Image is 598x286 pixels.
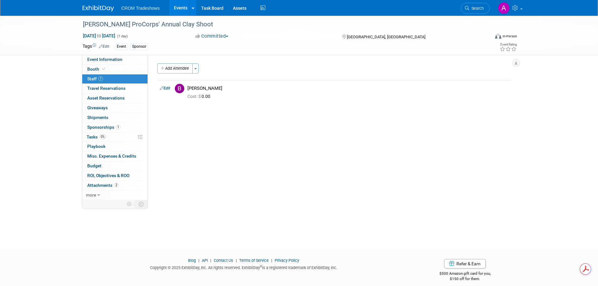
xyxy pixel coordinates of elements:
a: Contact Us [214,258,233,263]
img: Alicia Walker [498,2,510,14]
div: Event Format [453,33,517,42]
span: 1 [98,76,103,81]
span: Shipments [87,115,108,120]
span: Travel Reservations [87,86,126,91]
div: In-Person [502,34,517,39]
span: ROI, Objectives & ROO [87,173,129,178]
a: Privacy Policy [275,258,299,263]
div: [PERSON_NAME] ProCorps' Annual Clay Shoot [81,19,480,30]
div: Sponsor [130,43,148,50]
a: Giveaways [82,103,148,113]
img: Format-Inperson.png [495,34,501,39]
span: 0% [99,134,106,139]
div: $150 off for them. [414,276,516,282]
td: Tags [83,43,109,50]
a: Terms of Service [239,258,269,263]
span: Search [469,6,484,11]
span: to [96,33,102,38]
td: Personalize Event Tab Strip [124,200,135,208]
span: Sponsorships [87,125,121,130]
sup: ® [260,265,262,268]
a: Asset Reservations [82,94,148,103]
span: | [209,258,213,263]
span: CROM Tradeshows [121,6,160,11]
span: | [234,258,238,263]
span: Misc. Expenses & Credits [87,154,136,159]
div: Copyright © 2025 ExhibitDay, Inc. All rights reserved. ExhibitDay is a registered trademark of Ex... [83,263,405,271]
a: Playbook [82,142,148,151]
div: Event Rating [500,43,517,46]
a: Blog [188,258,196,263]
button: Add Attendee [157,63,193,73]
div: [PERSON_NAME] [187,85,509,91]
a: more [82,191,148,200]
td: Toggle Event Tabs [135,200,148,208]
div: Event [115,43,128,50]
span: Playbook [87,144,105,149]
span: Attachments [87,183,119,188]
span: Giveaways [87,105,108,110]
i: Booth reservation complete [102,67,105,71]
a: Misc. Expenses & Credits [82,152,148,161]
a: Sponsorships1 [82,123,148,132]
a: Staff1 [82,74,148,84]
a: Travel Reservations [82,84,148,93]
a: ROI, Objectives & ROO [82,171,148,181]
img: ExhibitDay [83,5,114,12]
span: | [270,258,274,263]
a: Booth [82,65,148,74]
span: more [86,192,96,197]
span: Budget [87,163,101,168]
button: Committed [193,33,231,40]
a: Edit [160,86,170,90]
span: (1 day) [116,34,128,38]
a: API [202,258,208,263]
span: Cost: $ [187,94,202,99]
a: Shipments [82,113,148,122]
span: 2 [114,183,119,187]
span: 0.00 [187,94,213,99]
a: Event Information [82,55,148,64]
a: Tasks0% [82,132,148,142]
span: Asset Reservations [87,95,125,100]
span: | [197,258,201,263]
span: Booth [87,67,106,72]
span: Tasks [87,134,106,139]
span: 1 [116,125,121,129]
span: Event Information [87,57,122,62]
a: Attachments2 [82,181,148,190]
img: B.jpg [175,84,184,93]
div: $500 Amazon gift card for you, [414,267,516,281]
span: [DATE] [DATE] [83,33,116,39]
a: Search [461,3,490,14]
a: Refer & Earn [444,259,486,268]
span: [GEOGRAPHIC_DATA], [GEOGRAPHIC_DATA] [347,35,425,39]
a: Budget [82,161,148,171]
span: Staff [87,76,103,81]
a: Edit [99,44,109,49]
